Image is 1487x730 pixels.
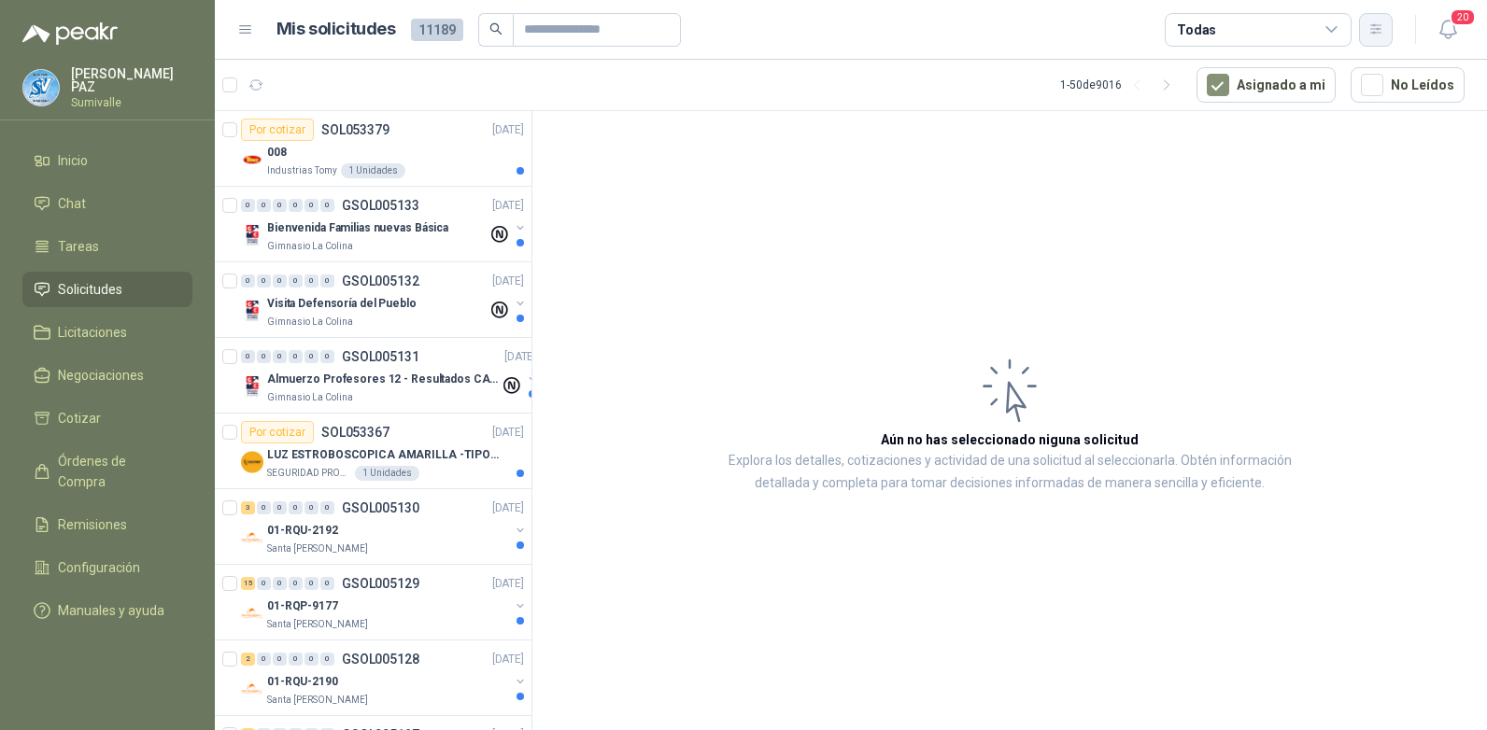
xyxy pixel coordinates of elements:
[241,526,263,549] img: Company Logo
[504,348,536,366] p: [DATE]
[58,193,86,214] span: Chat
[58,514,127,535] span: Remisiones
[320,501,334,514] div: 0
[320,653,334,666] div: 0
[320,350,334,363] div: 0
[492,121,524,139] p: [DATE]
[241,270,528,330] a: 0 0 0 0 0 0 GSOL005132[DATE] Company LogoVisita Defensoría del PuebloGimnasio La Colina
[492,273,524,290] p: [DATE]
[342,274,419,288] p: GSOL005132
[58,600,164,621] span: Manuales y ayuda
[241,375,263,398] img: Company Logo
[1351,67,1465,103] button: No Leídos
[342,653,419,666] p: GSOL005128
[304,577,319,590] div: 0
[273,199,287,212] div: 0
[22,507,192,542] a: Remisiones
[267,617,368,632] p: Santa [PERSON_NAME]
[267,541,368,556] p: Santa [PERSON_NAME]
[320,274,334,288] div: 0
[22,358,192,393] a: Negociaciones
[304,653,319,666] div: 0
[257,577,271,590] div: 0
[267,219,448,237] p: Bienvenida Familias nuevas Básica
[257,350,271,363] div: 0
[23,70,59,105] img: Company Logo
[241,345,540,405] a: 0 0 0 0 0 0 GSOL005131[DATE] Company LogoAlmuerzo Profesores 12 - Resultados CAmbridgeGimnasio La...
[273,501,287,514] div: 0
[304,350,319,363] div: 0
[267,466,351,481] p: SEGURIDAD PROVISER LTDA
[267,446,500,464] p: LUZ ESTROBOSCOPICA AMARILLA -TIPO BALA
[342,350,419,363] p: GSOL005131
[881,429,1139,450] h3: Aún no has seleccionado niguna solicitud
[241,148,263,171] img: Company Logo
[241,678,263,700] img: Company Logo
[267,693,368,708] p: Santa [PERSON_NAME]
[22,443,192,499] a: Órdenes de Compra
[304,274,319,288] div: 0
[58,322,127,343] span: Licitaciones
[58,408,101,428] span: Cotizar
[241,350,255,363] div: 0
[58,150,88,171] span: Inicio
[267,390,353,405] p: Gimnasio La Colina
[267,371,500,388] p: Almuerzo Profesores 12 - Resultados CAmbridge
[342,501,419,514] p: GSOL005130
[241,119,314,141] div: Por cotizar
[257,653,271,666] div: 0
[289,274,303,288] div: 0
[267,597,338,615] p: 01-RQP-9177
[267,144,287,161] p: 008
[257,501,271,514] div: 0
[58,365,144,386] span: Negociaciones
[320,577,334,590] div: 0
[289,350,303,363] div: 0
[492,575,524,593] p: [DATE]
[1197,67,1336,103] button: Asignado a mi
[241,653,255,666] div: 2
[241,194,528,254] a: 0 0 0 0 0 0 GSOL005133[DATE] Company LogoBienvenida Familias nuevas BásicaGimnasio La Colina
[58,279,122,300] span: Solicitudes
[411,19,463,41] span: 11189
[257,199,271,212] div: 0
[22,550,192,585] a: Configuración
[273,350,287,363] div: 0
[289,653,303,666] div: 0
[71,97,192,108] p: Sumivalle
[241,421,314,443] div: Por cotizar
[489,22,503,35] span: search
[1060,70,1182,100] div: 1 - 50 de 9016
[241,501,255,514] div: 3
[22,315,192,350] a: Licitaciones
[22,22,118,45] img: Logo peakr
[289,501,303,514] div: 0
[257,274,271,288] div: 0
[241,648,528,708] a: 2 0 0 0 0 0 GSOL005128[DATE] Company Logo01-RQU-2190Santa [PERSON_NAME]
[341,163,405,178] div: 1 Unidades
[1177,20,1216,40] div: Todas
[71,67,192,93] p: [PERSON_NAME] PAZ
[241,497,528,556] a: 3 0 0 0 0 0 GSOL005130[DATE] Company Logo01-RQU-2192Santa [PERSON_NAME]
[22,400,192,436] a: Cotizar
[276,16,396,43] h1: Mis solicitudes
[492,651,524,668] p: [DATE]
[267,295,417,313] p: Visita Defensoría del Pueblo
[289,577,303,590] div: 0
[267,673,338,691] p: 01-RQU-2190
[22,186,192,221] a: Chat
[492,197,524,215] p: [DATE]
[342,577,419,590] p: GSOL005129
[1431,13,1465,47] button: 20
[22,143,192,178] a: Inicio
[22,272,192,307] a: Solicitudes
[267,239,353,254] p: Gimnasio La Colina
[289,199,303,212] div: 0
[22,229,192,264] a: Tareas
[215,111,531,187] a: Por cotizarSOL053379[DATE] Company Logo008Industrias Tomy1 Unidades
[719,450,1300,495] p: Explora los detalles, cotizaciones y actividad de una solicitud al seleccionarla. Obtén informaci...
[273,653,287,666] div: 0
[241,602,263,625] img: Company Logo
[241,224,263,246] img: Company Logo
[355,466,419,481] div: 1 Unidades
